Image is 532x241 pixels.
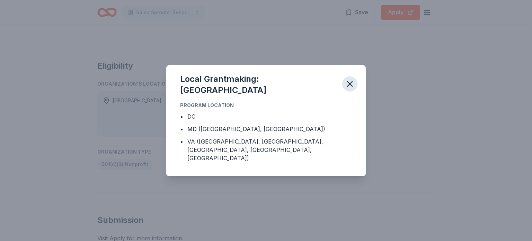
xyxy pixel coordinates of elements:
[187,125,325,133] div: MD ([GEOGRAPHIC_DATA], [GEOGRAPHIC_DATA])
[180,125,183,133] div: •
[180,137,183,146] div: •
[187,112,195,121] div: DC
[187,137,352,162] div: VA ([GEOGRAPHIC_DATA], [GEOGRAPHIC_DATA], [GEOGRAPHIC_DATA], [GEOGRAPHIC_DATA], [GEOGRAPHIC_DATA])
[180,74,337,96] div: Local Grantmaking: [GEOGRAPHIC_DATA]
[180,112,183,121] div: •
[180,101,352,110] div: Program Location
